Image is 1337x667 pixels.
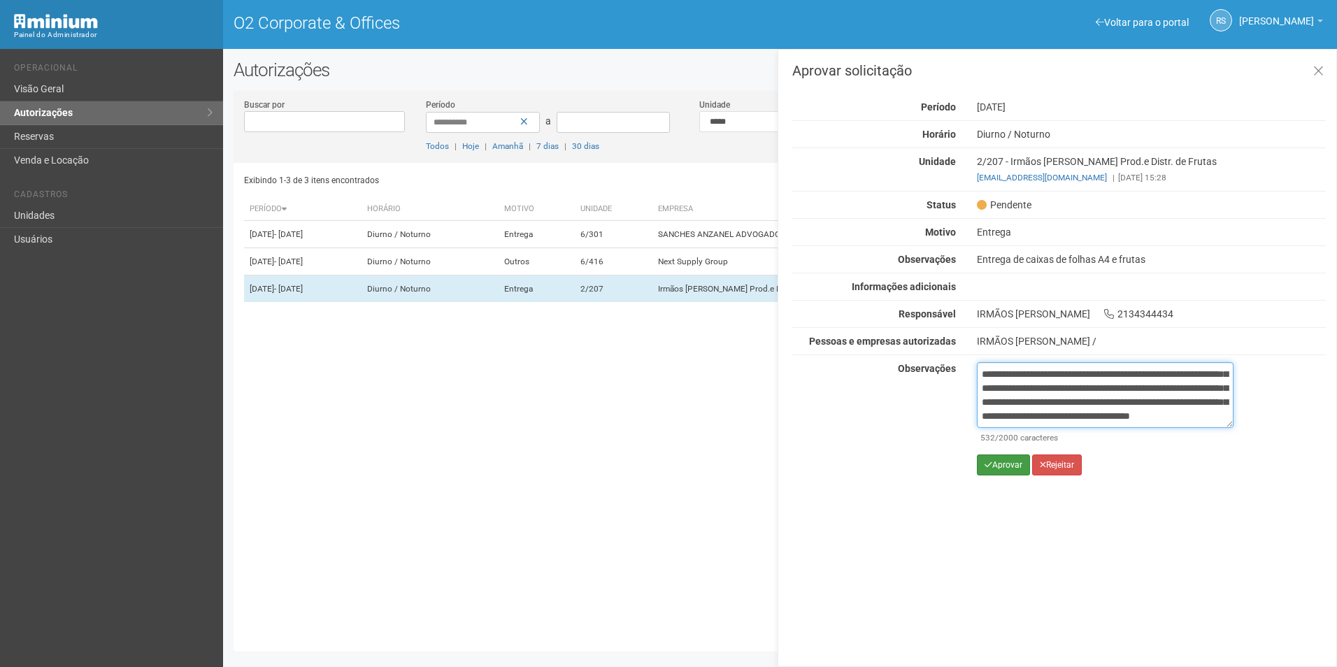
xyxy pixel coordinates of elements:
span: - [DATE] [274,284,303,294]
div: [DATE] [966,101,1336,113]
th: Período [244,198,362,221]
td: Irmãos [PERSON_NAME] Prod.e Distr. de Frutas [652,275,992,303]
td: Entrega [499,221,574,248]
span: Rayssa Soares Ribeiro [1239,2,1314,27]
label: Unidade [699,99,730,111]
td: Next Supply Group [652,248,992,275]
span: Pendente [977,199,1031,211]
label: Buscar por [244,99,285,111]
div: /2000 caracteres [980,431,1230,444]
td: Diurno / Noturno [362,275,499,303]
li: Operacional [14,63,213,78]
td: 6/301 [575,221,653,248]
span: | [529,141,531,151]
button: Aprovar [977,454,1030,475]
span: | [455,141,457,151]
td: Outros [499,248,574,275]
h1: O2 Corporate & Offices [234,14,770,32]
h2: Autorizações [234,59,1327,80]
span: | [485,141,487,151]
td: [DATE] [244,221,362,248]
td: SANCHES ANZANEL ADVOGADOS [652,221,992,248]
img: Minium [14,14,98,29]
div: Entrega [966,226,1336,238]
td: [DATE] [244,248,362,275]
span: | [564,141,566,151]
span: - [DATE] [274,229,303,239]
a: Todos [426,141,449,151]
div: [DATE] 15:28 [977,171,1326,184]
a: RS [1210,9,1232,31]
span: a [545,115,551,127]
div: 2/207 - Irmãos [PERSON_NAME] Prod.e Distr. de Frutas [966,155,1336,184]
strong: Status [927,199,956,210]
strong: Observações [898,254,956,265]
div: Painel do Administrador [14,29,213,41]
a: 30 dias [572,141,599,151]
td: Diurno / Noturno [362,248,499,275]
strong: Unidade [919,156,956,167]
strong: Horário [922,129,956,140]
a: Amanhã [492,141,523,151]
button: Rejeitar [1032,454,1082,475]
a: Voltar para o portal [1096,17,1189,28]
strong: Observações [898,363,956,374]
label: Período [426,99,455,111]
td: [DATE] [244,275,362,303]
td: Diurno / Noturno [362,221,499,248]
div: IRMÃOS [PERSON_NAME] 2134344434 [966,308,1336,320]
a: Fechar [1304,57,1333,87]
th: Empresa [652,198,992,221]
span: | [1113,173,1115,182]
strong: Informações adicionais [852,281,956,292]
span: - [DATE] [274,257,303,266]
th: Unidade [575,198,653,221]
strong: Motivo [925,227,956,238]
th: Motivo [499,198,574,221]
a: Hoje [462,141,479,151]
a: [PERSON_NAME] [1239,17,1323,29]
th: Horário [362,198,499,221]
a: [EMAIL_ADDRESS][DOMAIN_NAME] [977,173,1107,182]
div: IRMÃOS [PERSON_NAME] / [977,335,1326,347]
div: Exibindo 1-3 de 3 itens encontrados [244,170,775,191]
li: Cadastros [14,189,213,204]
td: 2/207 [575,275,653,303]
span: 532 [980,433,995,443]
div: Entrega de caixas de folhas A4 e frutas [966,253,1336,266]
strong: Responsável [899,308,956,320]
h3: Aprovar solicitação [792,64,1326,78]
strong: Período [921,101,956,113]
td: 6/416 [575,248,653,275]
td: Entrega [499,275,574,303]
strong: Pessoas e empresas autorizadas [809,336,956,347]
a: 7 dias [536,141,559,151]
div: Diurno / Noturno [966,128,1336,141]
